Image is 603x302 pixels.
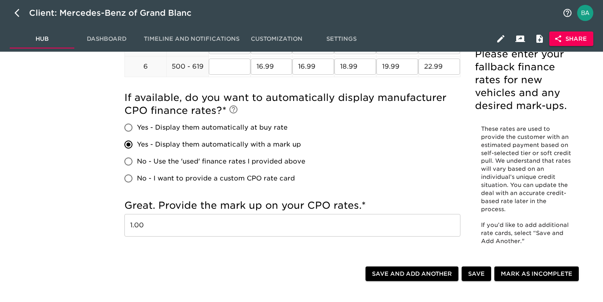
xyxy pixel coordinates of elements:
span: Hub [15,34,69,44]
div: Client: Mercedes-Benz of Grand Blanc [29,6,203,19]
button: Edit Hub [491,29,511,48]
h5: Great. Provide the mark up on your CPO rates. [124,199,460,212]
button: Internal Notes and Comments [530,29,549,48]
span: Mark as Incomplete [501,269,572,279]
h5: Please enter your fallback finance rates for new vehicles and any desired mark-ups. [475,48,577,112]
span: Save [468,269,485,279]
span: Yes - Display them automatically at buy rate [137,123,288,132]
button: notifications [558,3,577,23]
span: If you’d like to add additional rate cards, select “Save and Add Another." [481,222,570,244]
button: Save [462,266,491,281]
p: 500 - 619 [167,62,208,71]
span: No - I want to provide a custom CPO rate card [137,174,295,183]
span: Save and Add Another [372,269,452,279]
img: Profile [577,5,593,21]
h5: If available, do you want to automatically display manufacturer CPO finance rates? [124,91,460,117]
button: Share [549,31,593,46]
span: Timeline and Notifications [144,34,240,44]
span: Customization [249,34,304,44]
span: Settings [314,34,369,44]
button: Save and Add Another [366,266,458,281]
span: Share [556,34,587,44]
button: Client View [511,29,530,48]
button: Mark as Incomplete [494,266,579,281]
p: 6 [125,62,166,71]
span: No - Use the 'used' finance rates I provided above [137,157,305,166]
span: Yes - Display them automatically with a mark up [137,140,301,149]
span: Dashboard [79,34,134,44]
span: These rates are used to provide the customer with an estimated payment based on self-selected tie... [481,126,573,212]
